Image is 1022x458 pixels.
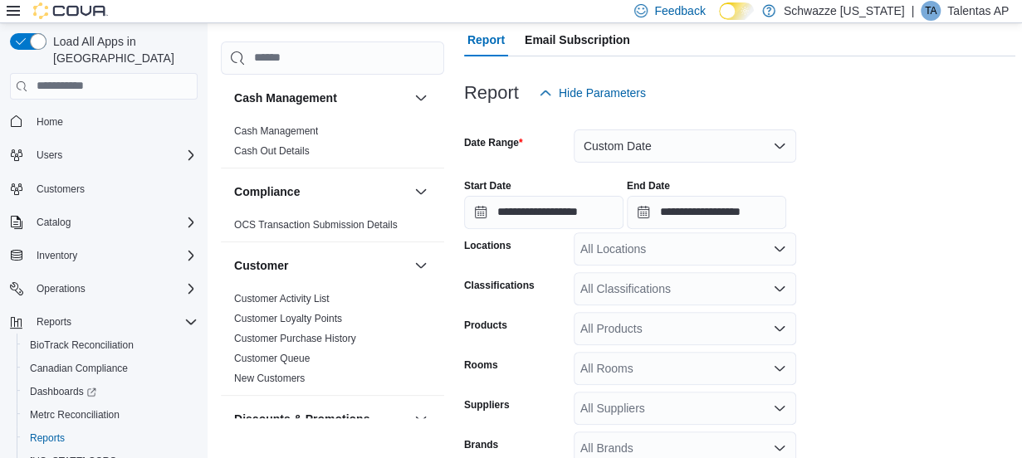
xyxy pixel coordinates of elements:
[3,211,204,234] button: Catalog
[3,310,204,334] button: Reports
[30,385,96,398] span: Dashboards
[17,380,204,403] a: Dashboards
[3,110,204,134] button: Home
[3,177,204,201] button: Customers
[234,183,300,200] h3: Compliance
[30,339,134,352] span: BioTrack Reconciliation
[23,335,140,355] a: BioTrack Reconciliation
[30,246,84,266] button: Inventory
[467,23,505,56] span: Report
[30,212,77,232] button: Catalog
[773,242,786,256] button: Open list of options
[17,357,204,380] button: Canadian Compliance
[23,428,71,448] a: Reports
[654,2,705,19] span: Feedback
[30,408,120,421] span: Metrc Reconciliation
[33,2,108,19] img: Cova
[30,179,91,199] a: Customers
[37,249,77,262] span: Inventory
[30,246,198,266] span: Inventory
[3,144,204,167] button: Users
[221,121,444,168] div: Cash Management
[411,182,431,202] button: Compliance
[30,312,198,332] span: Reports
[234,218,398,231] span: OCS Transaction Submission Details
[947,1,1009,21] p: Talentas AP
[23,405,198,425] span: Metrc Reconciliation
[464,136,523,149] label: Date Range
[411,88,431,108] button: Cash Management
[234,144,310,158] span: Cash Out Details
[234,183,408,200] button: Compliance
[464,279,535,292] label: Classifications
[17,426,204,450] button: Reports
[773,362,786,375] button: Open list of options
[234,293,330,305] a: Customer Activity List
[30,112,70,132] a: Home
[30,145,198,165] span: Users
[719,2,754,20] input: Dark Mode
[234,313,342,324] a: Customer Loyalty Points
[773,322,786,335] button: Open list of options
[234,257,288,274] h3: Customer
[719,20,720,21] span: Dark Mode
[574,129,796,163] button: Custom Date
[234,257,408,274] button: Customer
[627,179,670,192] label: End Date
[411,256,431,275] button: Customer
[464,358,498,372] label: Rooms
[234,124,318,138] span: Cash Management
[37,115,63,129] span: Home
[30,279,198,299] span: Operations
[464,398,510,412] label: Suppliers
[411,409,431,429] button: Discounts & Promotions
[234,353,310,364] a: Customer Queue
[234,372,305,385] span: New Customers
[30,362,128,375] span: Canadian Compliance
[464,239,511,252] label: Locations
[532,76,653,110] button: Hide Parameters
[234,373,305,384] a: New Customers
[911,1,914,21] p: |
[773,402,786,415] button: Open list of options
[3,277,204,300] button: Operations
[23,335,198,355] span: BioTrack Reconciliation
[559,85,646,101] span: Hide Parameters
[234,312,342,325] span: Customer Loyalty Points
[464,196,623,229] input: Press the down key to open a popover containing a calendar.
[3,244,204,267] button: Inventory
[234,90,337,106] h3: Cash Management
[23,382,103,402] a: Dashboards
[234,145,310,157] a: Cash Out Details
[37,216,71,229] span: Catalog
[23,428,198,448] span: Reports
[30,145,69,165] button: Users
[234,292,330,305] span: Customer Activity List
[221,215,444,241] div: Compliance
[925,1,936,21] span: TA
[23,358,134,378] a: Canadian Compliance
[30,111,198,132] span: Home
[464,179,511,192] label: Start Date
[37,282,86,295] span: Operations
[464,319,507,332] label: Products
[234,352,310,365] span: Customer Queue
[234,90,408,106] button: Cash Management
[773,282,786,295] button: Open list of options
[234,219,398,231] a: OCS Transaction Submission Details
[30,279,92,299] button: Operations
[30,431,65,445] span: Reports
[784,1,905,21] p: Schwazze [US_STATE]
[23,382,198,402] span: Dashboards
[37,315,71,329] span: Reports
[921,1,941,21] div: Talentas AP
[17,334,204,357] button: BioTrack Reconciliation
[30,178,198,199] span: Customers
[46,33,198,66] span: Load All Apps in [GEOGRAPHIC_DATA]
[234,411,408,427] button: Discounts & Promotions
[627,196,786,229] input: Press the down key to open a popover containing a calendar.
[23,358,198,378] span: Canadian Compliance
[234,332,356,345] span: Customer Purchase History
[37,183,85,196] span: Customers
[234,411,369,427] h3: Discounts & Promotions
